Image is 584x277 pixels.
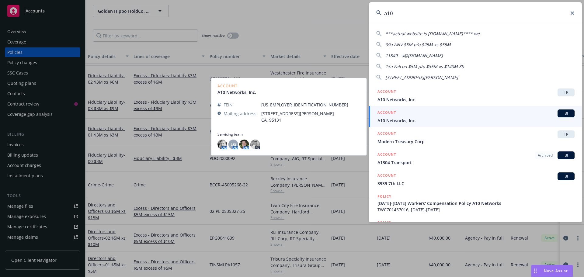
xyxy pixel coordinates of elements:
[369,2,582,24] input: Search...
[377,206,575,213] span: TWC701457016, [DATE]-[DATE]
[560,174,572,179] span: BI
[369,106,582,127] a: ACCOUNTBIA10 Networks, Inc.
[385,31,480,36] span: ***actual website is [DOMAIN_NAME]**** we
[377,96,575,103] span: A10 Networks, Inc.
[385,53,443,58] span: 11849 - a@[DOMAIN_NAME]
[544,268,568,273] span: Nova Assist
[369,85,582,106] a: ACCOUNTTRA10 Networks, Inc.
[369,216,582,242] a: POLICY
[531,265,573,277] button: Nova Assist
[560,153,572,158] span: BI
[377,159,575,166] span: A1304 Transport
[377,109,396,117] h5: ACCOUNT
[377,138,575,145] span: Modern Treasury Corp
[377,180,575,187] span: 3939 7th LLC
[531,265,539,277] div: Drag to move
[377,130,396,138] h5: ACCOUNT
[385,74,458,80] span: [STREET_ADDRESS][PERSON_NAME]
[377,88,396,96] h5: ACCOUNT
[369,127,582,148] a: ACCOUNTTRModern Treasury Corp
[377,193,391,199] h5: POLICY
[385,64,464,69] span: 15a Falcon $5M p/o $35M xs $140M XS
[369,148,582,169] a: ACCOUNTArchivedBIA1304 Transport
[377,220,391,226] h5: POLICY
[377,172,396,180] h5: ACCOUNT
[385,42,451,47] span: 09a ANV $5M p/o $25M xs $55M
[560,132,572,137] span: TR
[538,153,553,158] span: Archived
[377,200,575,206] span: [DATE]-[DATE] Workers' Compensation Policy A10 Networks
[369,169,582,190] a: ACCOUNTBI3939 7th LLC
[377,117,575,124] span: A10 Networks, Inc.
[377,151,396,159] h5: ACCOUNT
[560,90,572,95] span: TR
[560,111,572,116] span: BI
[369,190,582,216] a: POLICY[DATE]-[DATE] Workers' Compensation Policy A10 NetworksTWC701457016, [DATE]-[DATE]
